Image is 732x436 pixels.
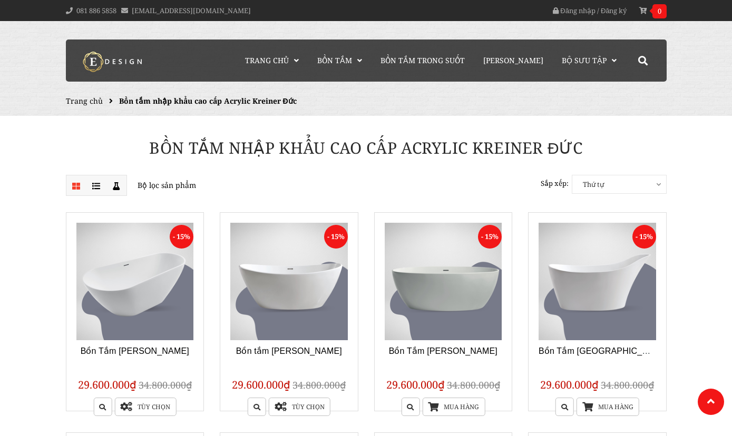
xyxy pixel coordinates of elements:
span: Bồn tắm nhập khẩu cao cấp Acrylic Kreiner Đức [119,96,297,106]
a: Bồn Tắm [PERSON_NAME] [389,346,497,355]
a: Tùy chọn [114,398,176,416]
a: Bồn Tắm [PERSON_NAME] [81,346,189,355]
span: 29.600.000₫ [540,378,599,392]
span: - 15% [324,225,348,249]
span: 0 [652,4,667,18]
img: logo Kreiner Germany - Edesign Interior [74,51,153,72]
a: [EMAIL_ADDRESS][DOMAIN_NAME] [132,6,251,15]
a: Tùy chọn [269,398,330,416]
a: Bồn Tắm [309,39,370,82]
h1: Bồn tắm nhập khẩu cao cấp Acrylic Kreiner Đức [58,137,675,159]
span: 34.800.000₫ [601,379,654,391]
a: Bồn Tắm [GEOGRAPHIC_DATA] [539,346,666,355]
a: Bồn tắm [PERSON_NAME] [236,346,342,355]
span: - 15% [170,225,193,249]
a: Mua hàng [422,398,485,416]
span: Bộ Sưu Tập [562,55,607,65]
a: Bồn Tắm Trong Suốt [373,39,473,82]
span: 34.800.000₫ [447,379,500,391]
span: Bồn Tắm Trong Suốt [380,55,465,65]
span: Bồn Tắm [317,55,352,65]
a: Lên đầu trang [698,389,724,415]
p: Bộ lọc sản phẩm [66,175,358,196]
span: - 15% [478,225,502,249]
span: 29.600.000₫ [386,378,445,392]
span: 34.800.000₫ [292,379,346,391]
a: Trang chủ [66,96,103,106]
label: Sắp xếp: [541,175,569,192]
span: Trang chủ [245,55,289,65]
a: Trang chủ [237,39,307,82]
span: 34.800.000₫ [139,379,192,391]
span: / [597,6,599,15]
a: Bộ Sưu Tập [554,39,624,82]
span: Thứ tự [572,175,666,193]
a: 081 886 5858 [76,6,116,15]
span: [PERSON_NAME] [483,55,543,65]
span: - 15% [632,225,656,249]
a: Mua hàng [577,398,639,416]
span: 29.600.000₫ [232,378,290,392]
a: [PERSON_NAME] [475,39,551,82]
span: 29.600.000₫ [78,378,136,392]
